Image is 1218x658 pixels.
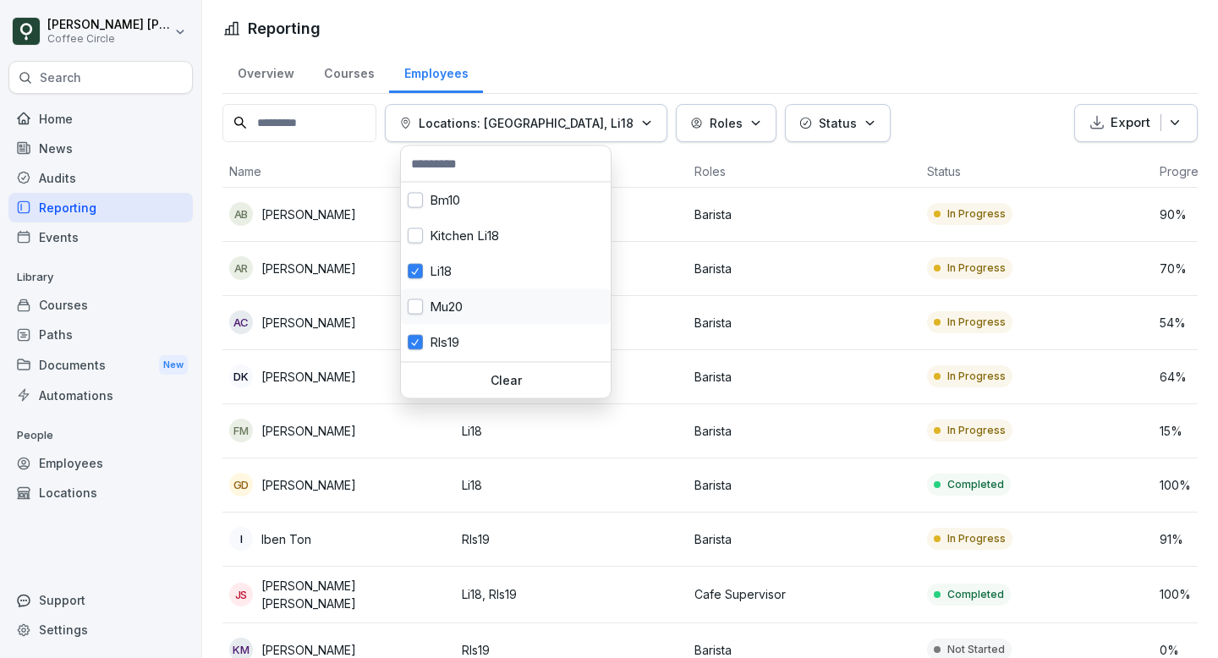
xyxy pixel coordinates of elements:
div: Bm10 [401,183,611,218]
div: Kitchen Li18 [401,218,611,254]
p: Roles [710,114,743,132]
div: Tor49 [401,360,611,396]
div: Mu20 [401,289,611,325]
p: Export [1111,113,1150,133]
p: Clear [408,373,604,388]
p: Status [819,114,857,132]
div: Rls19 [401,325,611,360]
p: Locations: [GEOGRAPHIC_DATA], Li18 [419,114,634,132]
div: Li18 [401,254,611,289]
